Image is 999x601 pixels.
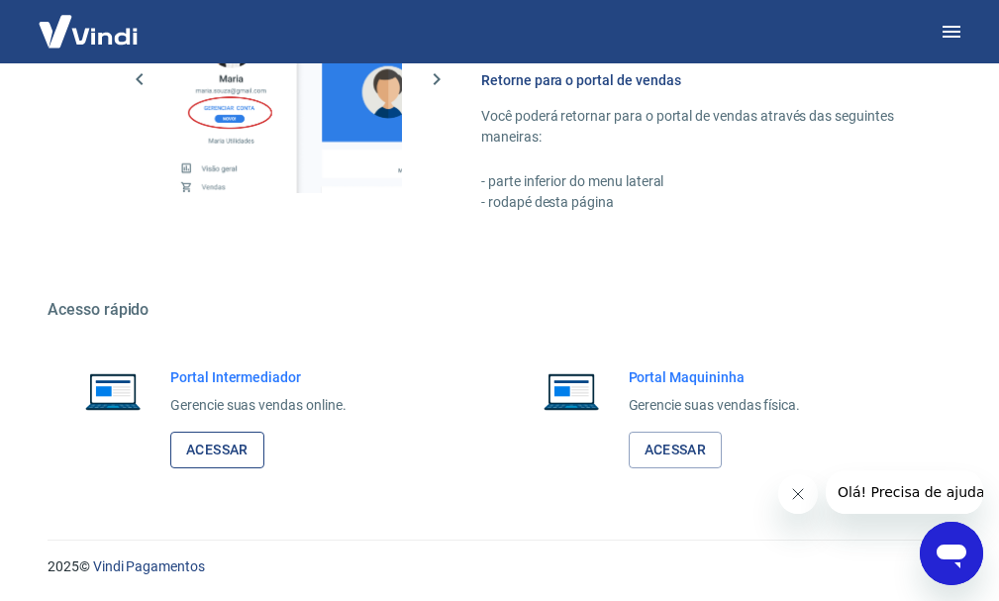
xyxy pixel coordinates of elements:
h6: Portal Maquininha [629,367,801,387]
img: Imagem de um notebook aberto [530,367,613,415]
p: - parte inferior do menu lateral [481,171,904,192]
a: Vindi Pagamentos [93,558,205,574]
h6: Portal Intermediador [170,367,347,387]
a: Acessar [170,432,264,468]
h6: Retorne para o portal de vendas [481,70,904,90]
img: Imagem de um notebook aberto [71,367,154,415]
p: Gerencie suas vendas online. [170,395,347,416]
iframe: Mensagem da empresa [826,470,983,514]
iframe: Fechar mensagem [778,474,818,514]
img: Vindi [24,1,152,61]
span: Olá! Precisa de ajuda? [12,14,166,30]
iframe: Botão para abrir a janela de mensagens [920,522,983,585]
h5: Acesso rápido [48,300,951,320]
p: Você poderá retornar para o portal de vendas através das seguintes maneiras: [481,106,904,148]
a: Acessar [629,432,723,468]
p: - rodapé desta página [481,192,904,213]
p: 2025 © [48,556,951,577]
p: Gerencie suas vendas física. [629,395,801,416]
